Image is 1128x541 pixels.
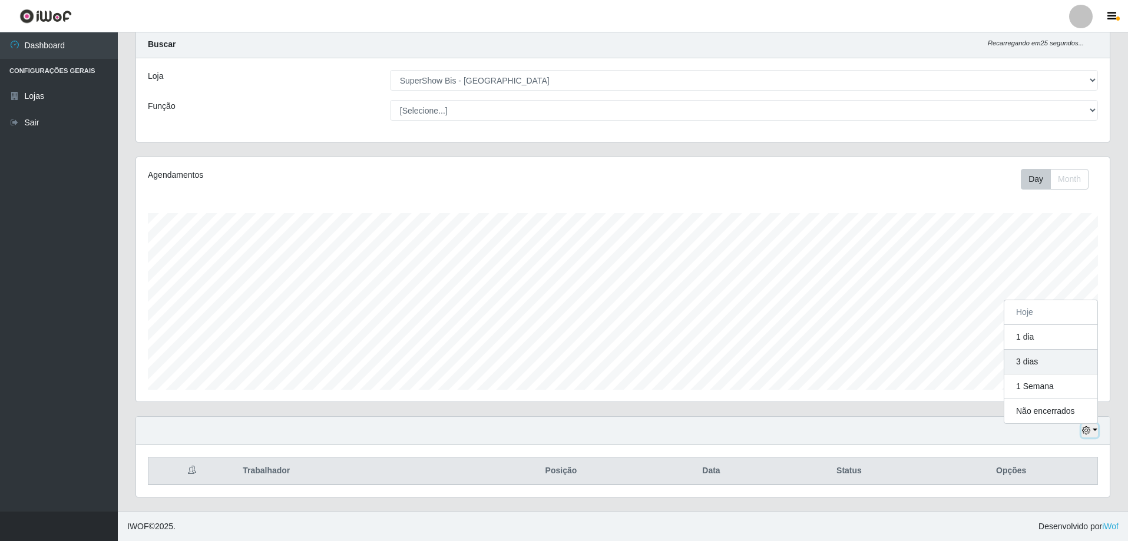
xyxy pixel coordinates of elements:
div: Toolbar with button groups [1021,169,1098,190]
th: Opções [925,457,1097,485]
th: Trabalhador [236,457,472,485]
div: First group [1021,169,1089,190]
button: 3 dias [1004,350,1097,374]
a: iWof [1102,522,1119,531]
span: Desenvolvido por [1038,520,1119,533]
button: 1 Semana [1004,374,1097,399]
span: IWOF [127,522,149,531]
button: Hoje [1004,300,1097,325]
th: Data [650,457,773,485]
button: Day [1021,169,1051,190]
div: Agendamentos [148,169,534,181]
span: © 2025 . [127,520,176,533]
img: CoreUI Logo [19,9,72,24]
label: Loja [148,70,163,82]
button: Month [1050,169,1089,190]
i: Recarregando em 25 segundos... [988,39,1084,47]
button: 1 dia [1004,325,1097,350]
th: Status [773,457,925,485]
button: Não encerrados [1004,399,1097,423]
strong: Buscar [148,39,176,49]
th: Posição [472,457,649,485]
label: Função [148,100,176,112]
